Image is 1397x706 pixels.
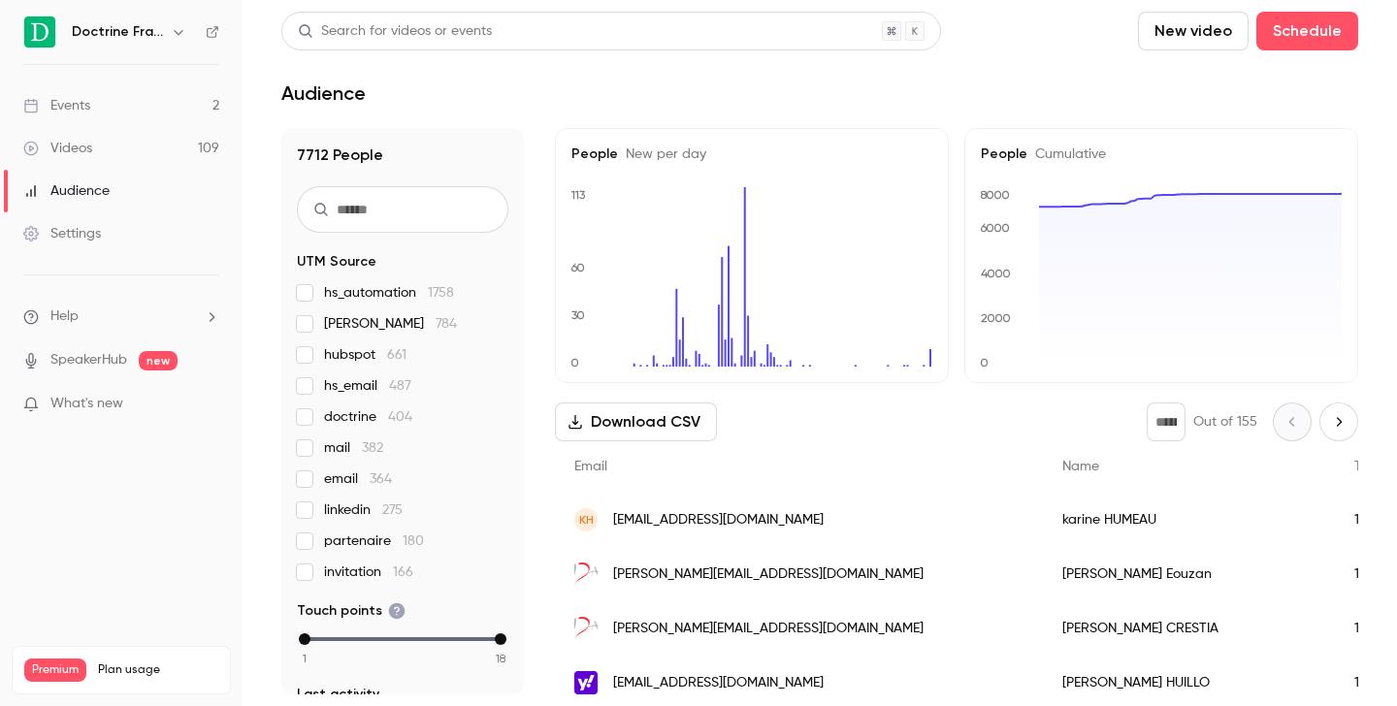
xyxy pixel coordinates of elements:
[570,188,586,202] text: 113
[496,650,505,667] span: 18
[1319,402,1358,441] button: Next page
[1256,12,1358,50] button: Schedule
[387,348,406,362] span: 661
[613,619,924,639] span: [PERSON_NAME][EMAIL_ADDRESS][DOMAIN_NAME]
[428,286,454,300] span: 1758
[362,441,383,455] span: 382
[555,402,717,441] button: Download CSV
[574,460,607,473] span: Email
[324,531,424,551] span: partenaire
[50,350,127,370] a: SpeakerHub
[1138,12,1249,50] button: New video
[570,261,585,274] text: 60
[324,314,457,334] span: [PERSON_NAME]
[298,21,492,42] div: Search for videos or events
[1193,412,1257,432] p: Out of 155
[613,510,824,530] span: [EMAIL_ADDRESS][DOMAIN_NAME]
[1043,547,1335,601] div: [PERSON_NAME] Eouzan
[324,407,412,427] span: doctrine
[324,469,392,489] span: email
[388,410,412,424] span: 404
[324,376,411,396] span: hs_email
[574,671,598,694] img: yahoo.fr
[303,650,307,667] span: 1
[981,311,1011,325] text: 2000
[23,181,110,201] div: Audience
[297,252,376,272] span: UTM Source
[23,224,101,243] div: Settings
[297,601,406,621] span: Touch points
[574,617,598,640] img: lda-avocat.fr
[98,662,218,678] span: Plan usage
[324,500,403,520] span: linkedin
[50,394,123,414] span: What's new
[139,351,178,370] span: new
[613,673,824,693] span: [EMAIL_ADDRESS][DOMAIN_NAME]
[1062,460,1099,473] span: Name
[436,317,457,331] span: 784
[981,267,1011,280] text: 4000
[980,356,989,369] text: 0
[574,562,598,586] img: lda-avocat.fr
[23,139,92,158] div: Videos
[23,96,90,115] div: Events
[618,147,706,161] span: New per day
[981,144,1342,164] h5: People
[403,534,424,548] span: 180
[196,396,219,413] iframe: Noticeable Trigger
[579,511,594,529] span: kH
[571,144,932,164] h5: People
[50,306,79,327] span: Help
[324,562,413,582] span: invitation
[613,564,924,585] span: [PERSON_NAME][EMAIL_ADDRESS][DOMAIN_NAME]
[297,685,379,704] span: Last activity
[324,283,454,303] span: hs_automation
[24,16,55,48] img: Doctrine France
[980,221,1010,235] text: 6000
[980,188,1010,202] text: 8000
[324,438,383,458] span: mail
[24,658,86,682] span: Premium
[370,472,392,486] span: 364
[571,308,585,322] text: 30
[382,503,403,517] span: 275
[1043,601,1335,656] div: [PERSON_NAME] CRESTIA
[389,379,411,393] span: 487
[299,633,310,645] div: min
[570,356,579,369] text: 0
[72,22,163,42] h6: Doctrine France
[1027,147,1106,161] span: Cumulative
[23,306,219,327] li: help-dropdown-opener
[324,345,406,365] span: hubspot
[297,144,508,167] h1: 7712 People
[393,565,413,579] span: 166
[281,81,366,105] h1: Audience
[1043,493,1335,547] div: karine HUMEAU
[495,633,506,645] div: max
